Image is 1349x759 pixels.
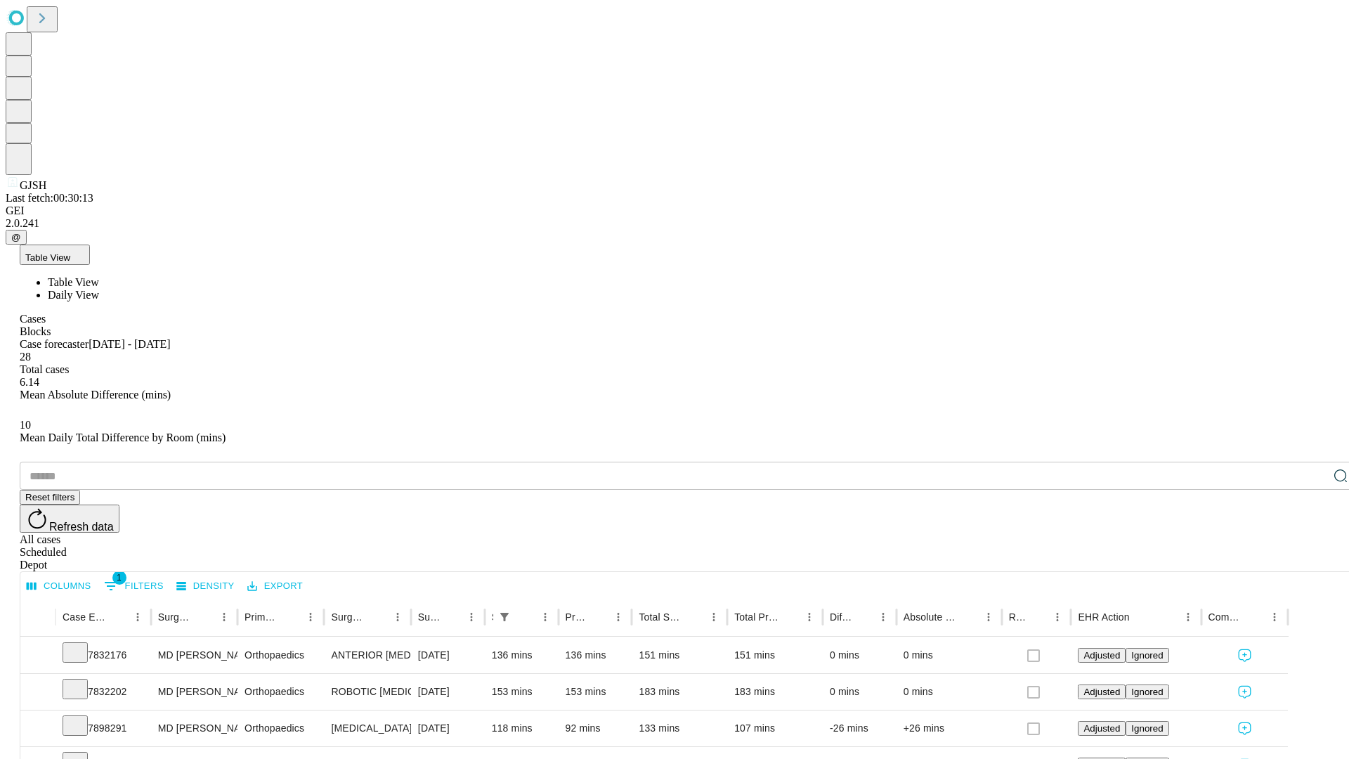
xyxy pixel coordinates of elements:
[49,521,114,533] span: Refresh data
[1245,607,1265,627] button: Sort
[904,711,995,746] div: +26 mins
[112,571,126,585] span: 1
[63,674,144,710] div: 7832202
[27,717,48,741] button: Expand
[639,711,720,746] div: 133 mins
[1131,650,1163,661] span: Ignored
[20,338,89,350] span: Case forecaster
[1178,607,1198,627] button: Menu
[535,607,555,627] button: Menu
[48,276,99,288] span: Table View
[418,711,478,746] div: [DATE]
[1083,687,1120,697] span: Adjusted
[1131,607,1151,627] button: Sort
[63,611,107,623] div: Case Epic Id
[173,576,238,597] button: Density
[20,363,69,375] span: Total cases
[492,611,493,623] div: Scheduled In Room Duration
[589,607,608,627] button: Sort
[566,611,588,623] div: Predicted In Room Duration
[6,217,1343,230] div: 2.0.241
[462,607,481,627] button: Menu
[214,607,234,627] button: Menu
[100,575,167,597] button: Show filters
[979,607,998,627] button: Menu
[495,607,514,627] div: 1 active filter
[158,637,230,673] div: MD [PERSON_NAME] [PERSON_NAME] Md
[331,711,403,746] div: [MEDICAL_DATA] MEDIAL AND LATERAL MENISCECTOMY
[418,637,478,673] div: [DATE]
[244,576,306,597] button: Export
[1131,687,1163,697] span: Ignored
[158,711,230,746] div: MD [PERSON_NAME] [PERSON_NAME]
[301,607,320,627] button: Menu
[245,711,317,746] div: Orthopaedics
[566,711,625,746] div: 92 mins
[158,611,193,623] div: Surgeon Name
[63,637,144,673] div: 7832176
[734,711,816,746] div: 107 mins
[1078,611,1129,623] div: EHR Action
[516,607,535,627] button: Sort
[734,611,778,623] div: Total Predicted Duration
[27,680,48,705] button: Expand
[734,674,816,710] div: 183 mins
[20,245,90,265] button: Table View
[854,607,873,627] button: Sort
[20,389,171,401] span: Mean Absolute Difference (mins)
[158,674,230,710] div: MD [PERSON_NAME] [PERSON_NAME] Md
[89,338,170,350] span: [DATE] - [DATE]
[1126,721,1168,736] button: Ignored
[195,607,214,627] button: Sort
[830,637,889,673] div: 0 mins
[492,711,552,746] div: 118 mins
[108,607,128,627] button: Sort
[442,607,462,627] button: Sort
[639,611,683,623] div: Total Scheduled Duration
[1078,685,1126,699] button: Adjusted
[6,230,27,245] button: @
[780,607,800,627] button: Sort
[1078,721,1126,736] button: Adjusted
[11,232,21,242] span: @
[48,289,99,301] span: Daily View
[368,607,388,627] button: Sort
[873,607,893,627] button: Menu
[830,674,889,710] div: 0 mins
[492,637,552,673] div: 136 mins
[20,505,119,533] button: Refresh data
[1265,607,1284,627] button: Menu
[830,611,852,623] div: Difference
[1078,648,1126,663] button: Adjusted
[128,607,148,627] button: Menu
[904,637,995,673] div: 0 mins
[20,490,80,505] button: Reset filters
[63,711,144,746] div: 7898291
[331,611,366,623] div: Surgery Name
[495,607,514,627] button: Show filters
[1083,723,1120,734] span: Adjusted
[704,607,724,627] button: Menu
[566,674,625,710] div: 153 mins
[1131,723,1163,734] span: Ignored
[639,637,720,673] div: 151 mins
[20,351,31,363] span: 28
[20,432,226,443] span: Mean Daily Total Difference by Room (mins)
[245,611,280,623] div: Primary Service
[27,644,48,668] button: Expand
[388,607,408,627] button: Menu
[23,576,95,597] button: Select columns
[418,674,478,710] div: [DATE]
[20,179,46,191] span: GJSH
[1028,607,1048,627] button: Sort
[25,252,70,263] span: Table View
[1083,650,1120,661] span: Adjusted
[492,674,552,710] div: 153 mins
[800,607,819,627] button: Menu
[331,674,403,710] div: ROBOTIC [MEDICAL_DATA] KNEE TOTAL
[25,492,74,502] span: Reset filters
[1009,611,1027,623] div: Resolved in EHR
[608,607,628,627] button: Menu
[1048,607,1067,627] button: Menu
[959,607,979,627] button: Sort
